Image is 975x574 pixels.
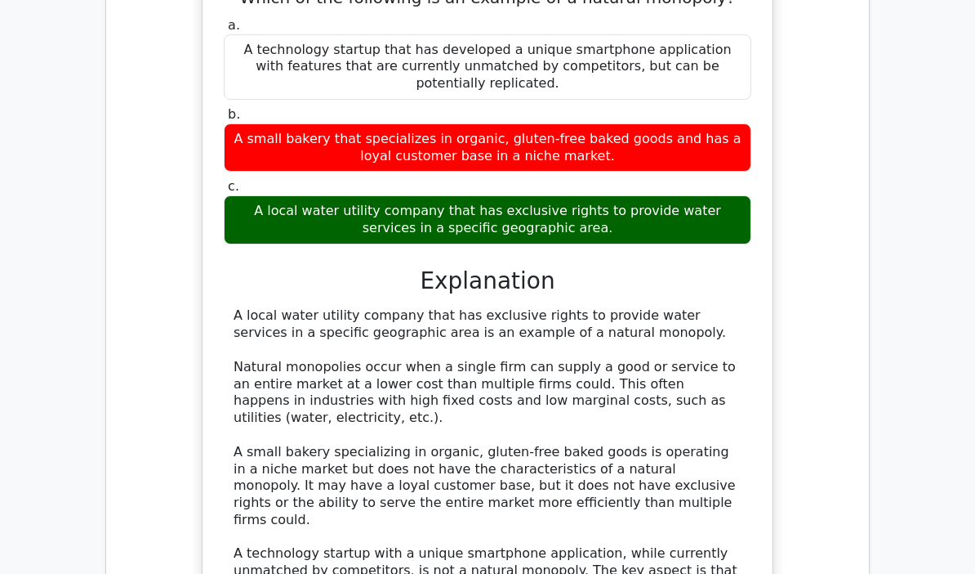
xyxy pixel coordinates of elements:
[224,123,751,173] div: A small bakery that specializes in organic, gluten-free baked goods and has a loyal customer base...
[234,267,741,295] h3: Explanation
[228,17,240,33] span: a.
[228,106,240,122] span: b.
[224,34,751,100] div: A technology startup that has developed a unique smartphone application with features that are cu...
[224,195,751,244] div: A local water utility company that has exclusive rights to provide water services in a specific g...
[228,178,239,194] span: c.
